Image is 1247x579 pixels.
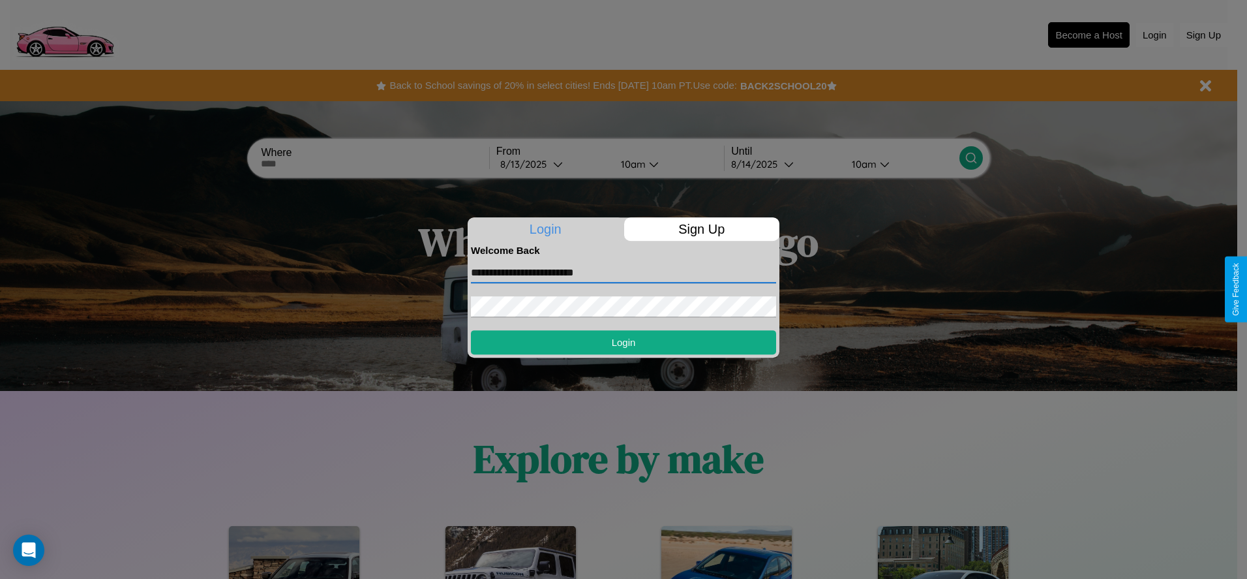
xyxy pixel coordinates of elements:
p: Login [468,217,623,241]
h4: Welcome Back [471,245,776,256]
div: Give Feedback [1231,263,1240,316]
button: Login [471,330,776,354]
div: Open Intercom Messenger [13,535,44,566]
p: Sign Up [624,217,780,241]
